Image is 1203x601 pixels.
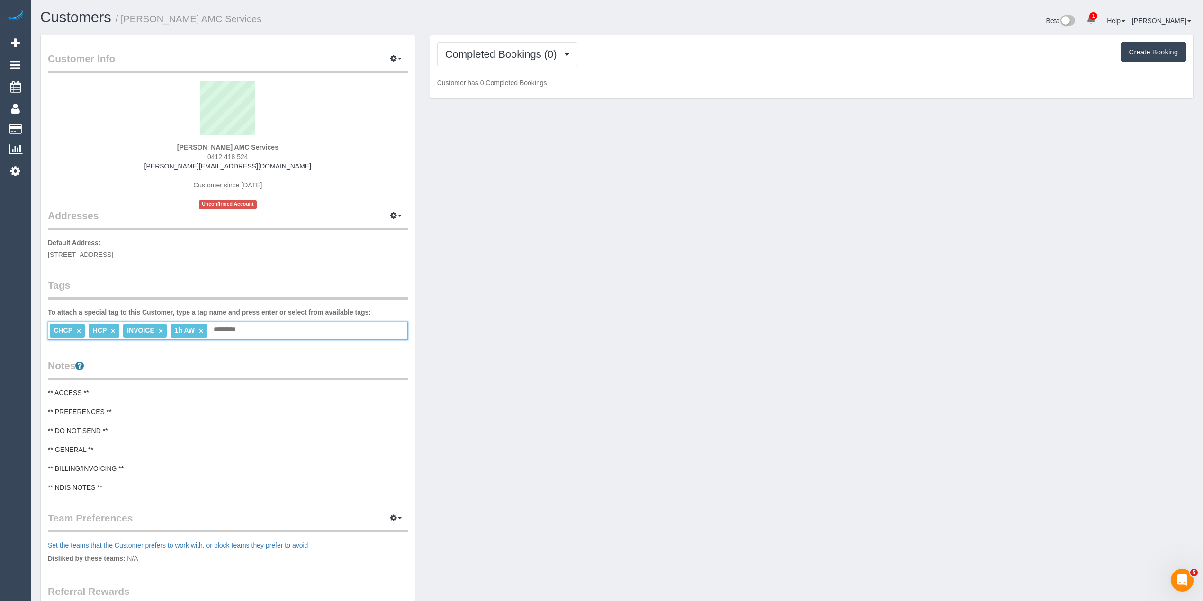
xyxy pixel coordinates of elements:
[177,143,278,151] strong: [PERSON_NAME] AMC Services
[48,278,408,300] legend: Tags
[48,511,408,532] legend: Team Preferences
[144,162,311,170] a: [PERSON_NAME][EMAIL_ADDRESS][DOMAIN_NAME]
[111,327,115,335] a: ×
[48,238,101,247] label: Default Address:
[48,541,308,549] a: Set the teams that the Customer prefers to work with, or block teams they prefer to avoid
[48,359,408,380] legend: Notes
[199,200,257,208] span: Unconfirmed Account
[48,554,125,563] label: Disliked by these teams:
[1190,569,1198,576] span: 5
[437,78,1186,88] p: Customer has 0 Completed Bookings
[199,327,203,335] a: ×
[48,308,371,317] label: To attach a special tag to this Customer, type a tag name and press enter or select from availabl...
[1046,17,1076,25] a: Beta
[116,14,262,24] small: / [PERSON_NAME] AMC Services
[127,327,154,334] span: INVOICE
[193,181,262,189] span: Customer since [DATE]
[1121,42,1186,62] button: Create Booking
[54,327,72,334] span: CHCP
[1171,569,1194,592] iframe: Intercom live chat
[1089,12,1097,20] span: 1
[175,327,195,334] span: 1h AW
[127,555,138,562] span: N/A
[445,48,562,60] span: Completed Bookings (0)
[1107,17,1125,25] a: Help
[6,9,25,23] img: Automaid Logo
[77,327,81,335] a: ×
[1082,9,1100,30] a: 1
[437,42,577,66] button: Completed Bookings (0)
[207,153,248,160] span: 0412 418 524
[1059,15,1075,27] img: New interface
[48,52,408,73] legend: Customer Info
[48,251,113,258] span: [STREET_ADDRESS]
[1132,17,1191,25] a: [PERSON_NAME]
[40,9,111,26] a: Customers
[93,327,107,334] span: HCP
[159,327,163,335] a: ×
